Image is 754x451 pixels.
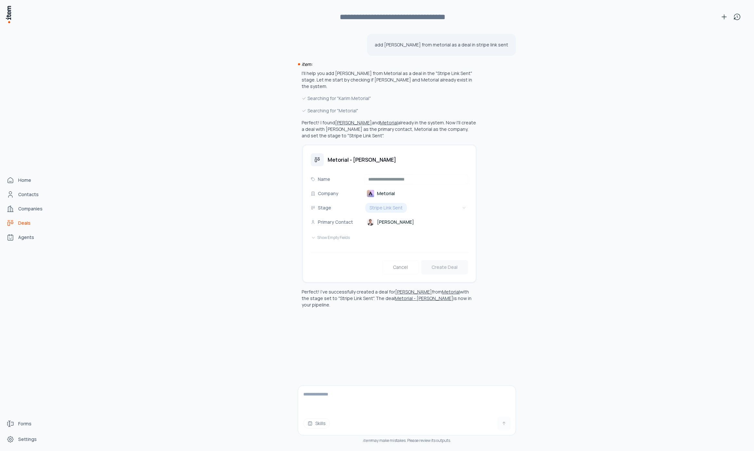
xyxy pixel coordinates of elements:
[4,188,53,201] a: Contacts
[4,433,53,446] a: Settings
[395,289,432,295] button: [PERSON_NAME]
[298,438,516,443] div: may make mistakes. Please review its outputs.
[311,231,350,244] button: Show Empty Fields
[335,119,372,126] button: [PERSON_NAME]
[18,420,31,427] span: Forms
[363,438,371,443] i: item
[18,191,39,198] span: Contacts
[318,190,338,197] p: Company
[18,206,43,212] span: Companies
[367,190,395,197] a: Metorial
[302,61,312,67] i: item:
[4,217,53,230] a: deals
[302,70,477,90] p: I'll help you add [PERSON_NAME] from Metorial as a deal in the "Stripe Link Sent" stage. Let me s...
[18,234,34,241] span: Agents
[303,418,330,429] button: Skills
[718,10,731,23] button: New conversation
[375,42,508,48] p: add [PERSON_NAME] from metorial as a deal in stripe link sent
[302,95,477,102] div: Searching for "Karim Metorial"
[318,204,331,211] p: Stage
[377,219,414,225] span: [PERSON_NAME]
[318,219,353,226] p: Primary Contact
[442,289,460,295] button: Metorial
[367,190,374,197] img: Metorial
[318,176,330,183] p: Name
[367,218,374,226] img: Karim Rahme
[18,436,37,443] span: Settings
[377,190,395,197] span: Metorial
[302,107,477,114] div: Searching for "Metorial"
[4,174,53,187] a: Home
[4,231,53,244] a: Agents
[18,220,31,226] span: Deals
[315,420,326,427] span: Skills
[302,289,471,308] p: Perfect! I've successfully created a deal for from with the stage set to "Stripe Link Sent". The ...
[4,202,53,215] a: Companies
[380,119,398,126] button: Metorial
[395,295,453,302] button: Metorial - [PERSON_NAME]
[328,156,396,164] h3: Metorial - [PERSON_NAME]
[18,177,31,183] span: Home
[5,5,12,24] img: Item Brain Logo
[731,10,744,23] button: View history
[4,417,53,430] a: Forms
[302,119,476,139] p: Perfect! I found and already in the system. Now I'll create a deal with [PERSON_NAME] as the prim...
[367,218,414,226] a: [PERSON_NAME]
